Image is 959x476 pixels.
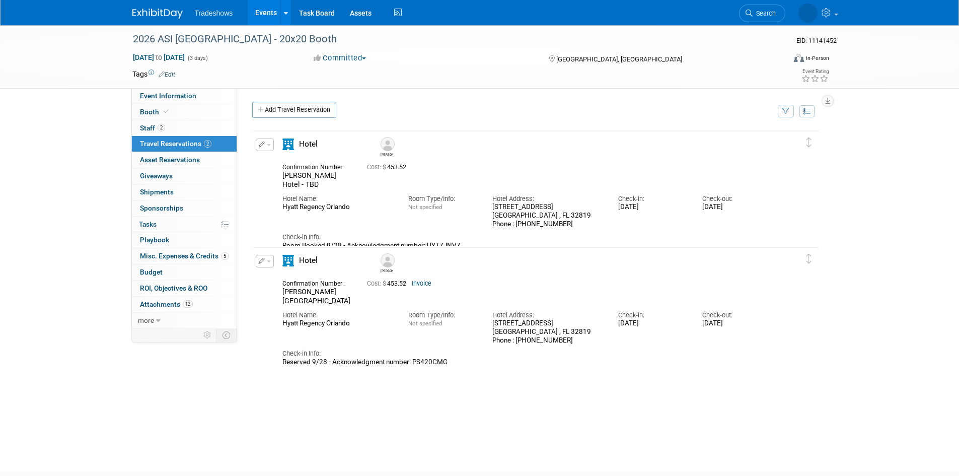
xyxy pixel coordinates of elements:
[140,188,174,196] span: Shipments
[282,358,772,367] div: Reserved 9/28 - Acknowledgment number: PS420CMG
[138,316,154,324] span: more
[805,54,829,62] div: In-Person
[132,136,237,152] a: Travel Reservations2
[556,55,682,63] span: [GEOGRAPHIC_DATA], [GEOGRAPHIC_DATA]
[367,164,387,171] span: Cost: $
[132,53,185,62] span: [DATE] [DATE]
[140,236,169,244] span: Playbook
[798,4,818,23] img: Janet Wong
[702,203,771,212] div: [DATE]
[158,124,165,131] span: 2
[132,281,237,296] a: ROI, Objectives & ROO
[801,69,829,74] div: Event Rating
[140,108,171,116] span: Booth
[492,311,603,320] div: Hotel Address:
[381,137,395,151] img: Morgan Malone
[199,328,216,342] td: Personalize Event Tab Strip
[739,5,785,22] a: Search
[132,297,237,312] a: Attachments12
[187,55,208,61] span: (3 days)
[408,320,442,327] span: Not specified
[618,311,687,320] div: Check-in:
[282,203,393,212] div: Hyatt Regency Orlando
[299,256,318,265] span: Hotel
[140,92,196,100] span: Event Information
[132,264,237,280] a: Budget
[408,311,477,320] div: Room Type/Info:
[282,311,393,320] div: Hotel Name:
[140,284,207,292] span: ROI, Objectives & ROO
[381,151,393,157] div: Morgan Malone
[408,203,442,211] span: Not specified
[381,253,395,267] img: Jon Ryder
[282,171,336,188] span: [PERSON_NAME] Hotel - TBD
[132,120,237,136] a: Staff2
[702,319,771,328] div: [DATE]
[132,104,237,120] a: Booth
[310,53,370,63] button: Committed
[132,313,237,328] a: more
[132,88,237,104] a: Event Information
[140,124,165,132] span: Staff
[140,252,229,260] span: Misc. Expenses & Credits
[132,9,183,19] img: ExhibitDay
[216,328,237,342] td: Toggle Event Tabs
[132,168,237,184] a: Giveaways
[412,280,431,287] a: Invoice
[702,311,771,320] div: Check-out:
[221,252,229,260] span: 5
[129,30,770,48] div: 2026 ASI [GEOGRAPHIC_DATA] - 20x20 Booth
[164,109,169,114] i: Booth reservation complete
[140,268,163,276] span: Budget
[140,204,183,212] span: Sponsorships
[282,161,352,171] div: Confirmation Number:
[132,217,237,232] a: Tasks
[806,138,812,148] i: Click and drag to move item
[282,139,294,150] i: Hotel
[492,319,603,345] div: [STREET_ADDRESS] [GEOGRAPHIC_DATA] , FL 32819 Phone : [PHONE_NUMBER]
[282,288,350,305] span: [PERSON_NAME][GEOGRAPHIC_DATA]
[282,242,772,250] div: Room Booked 9/28 - Acknowledgment number: UYTZJNVZ
[618,203,687,212] div: [DATE]
[367,280,410,287] span: 453.52
[183,300,193,308] span: 12
[252,102,336,118] a: Add Travel Reservation
[378,137,396,157] div: Morgan Malone
[299,140,318,149] span: Hotel
[378,253,396,273] div: Jon Ryder
[140,140,211,148] span: Travel Reservations
[132,152,237,168] a: Asset Reservations
[408,194,477,203] div: Room Type/Info:
[618,319,687,328] div: [DATE]
[204,140,211,148] span: 2
[806,254,812,264] i: Click and drag to move item
[702,194,771,203] div: Check-out:
[282,349,772,358] div: Check-in Info:
[367,280,387,287] span: Cost: $
[159,71,175,78] a: Edit
[195,9,233,17] span: Tradeshows
[782,108,789,115] i: Filter by Traveler
[492,203,603,228] div: [STREET_ADDRESS] [GEOGRAPHIC_DATA] , FL 32819 Phone : [PHONE_NUMBER]
[753,10,776,17] span: Search
[726,52,830,67] div: Event Format
[492,194,603,203] div: Hotel Address:
[132,248,237,264] a: Misc. Expenses & Credits5
[796,37,837,44] span: Event ID: 11141452
[132,200,237,216] a: Sponsorships
[282,277,352,288] div: Confirmation Number:
[282,194,393,203] div: Hotel Name:
[139,220,157,228] span: Tasks
[794,54,804,62] img: Format-Inperson.png
[140,300,193,308] span: Attachments
[132,232,237,248] a: Playbook
[282,319,393,328] div: Hyatt Regency Orlando
[154,53,164,61] span: to
[132,69,175,79] td: Tags
[367,164,410,171] span: 453.52
[132,184,237,200] a: Shipments
[282,255,294,266] i: Hotel
[381,267,393,273] div: Jon Ryder
[140,172,173,180] span: Giveaways
[282,233,772,242] div: Check-in Info:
